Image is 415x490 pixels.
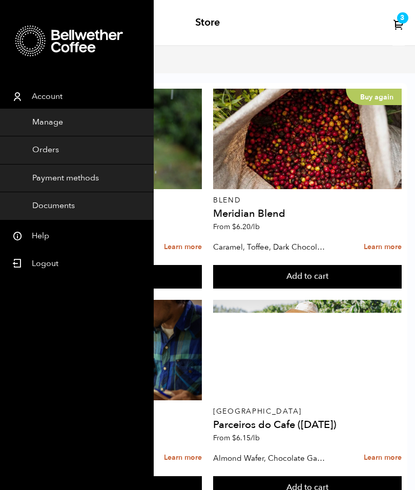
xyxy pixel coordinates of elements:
[213,408,402,415] p: [GEOGRAPHIC_DATA]
[232,433,260,443] bdi: 6.15
[213,222,260,232] span: From
[364,447,402,469] a: Learn more
[213,451,326,466] p: Almond Wafer, Chocolate Ganache, Bing Cherry
[213,265,402,289] button: Add to cart
[213,89,402,189] a: Buy again
[400,13,405,23] span: 3
[164,447,202,469] a: Learn more
[213,433,260,443] span: From
[232,222,236,232] span: $
[251,433,260,443] span: /lb
[232,222,260,232] bdi: 6.20
[213,209,402,219] h4: Meridian Blend
[232,433,236,443] span: $
[213,197,402,204] p: Blend
[364,236,402,258] a: Learn more
[213,239,326,255] p: Caramel, Toffee, Dark Chocolate
[251,222,260,232] span: /lb
[213,420,402,430] h4: Parceiros do Cafe ([DATE])
[195,16,220,29] h2: Store
[164,236,202,258] a: Learn more
[346,89,402,105] p: Buy again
